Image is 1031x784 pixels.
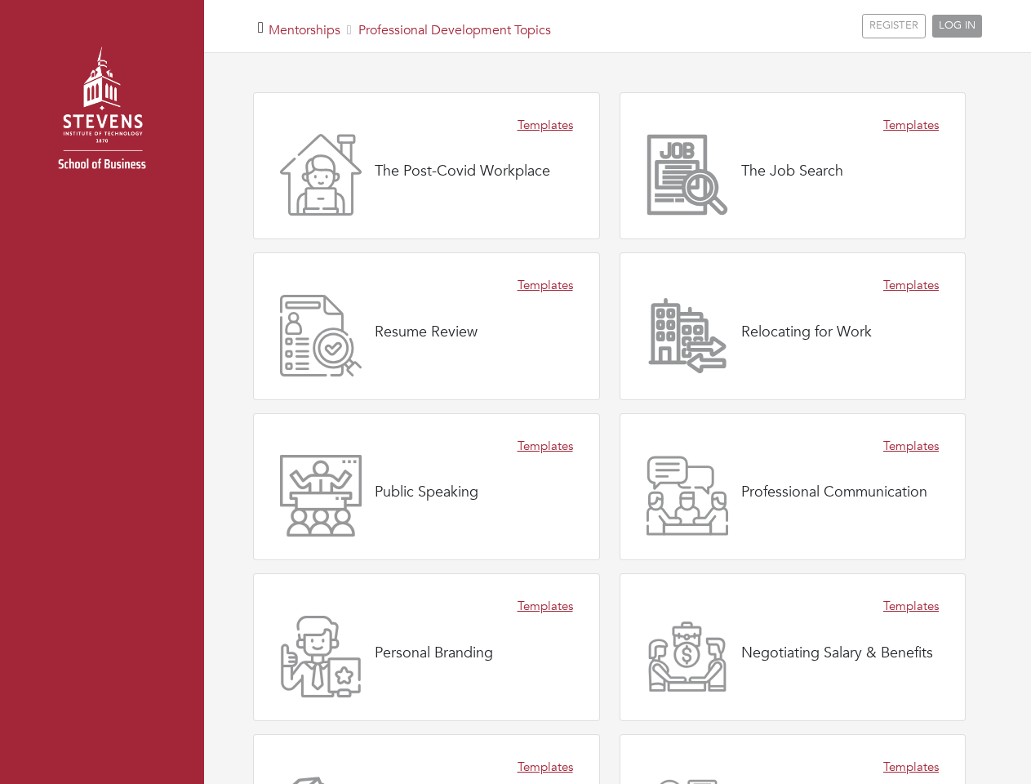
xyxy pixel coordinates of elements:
a: Mentorships [269,21,340,39]
a: Templates [883,437,939,456]
a: Templates [518,437,573,456]
a: Templates [883,758,939,777]
a: Templates [518,758,573,777]
a: LOG IN [932,15,982,38]
a: Templates [883,597,939,616]
a: Templates [883,116,939,135]
h4: The Job Search [741,163,843,180]
a: Templates [518,276,573,295]
h4: The Post-Covid Workplace [375,163,550,180]
a: Templates [518,597,573,616]
img: stevens_logo.png [16,29,188,200]
a: REGISTER [862,14,926,38]
h4: Relocating for Work [741,323,872,341]
h4: Personal Branding [375,644,493,662]
h4: Public Speaking [375,483,478,501]
h4: Resume Review [375,323,478,341]
a: Templates [518,116,573,135]
a: Professional Development Topics [358,21,551,39]
a: Templates [883,276,939,295]
h4: Professional Communication [741,483,927,501]
h4: Negotiating Salary & Benefits [741,644,933,662]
